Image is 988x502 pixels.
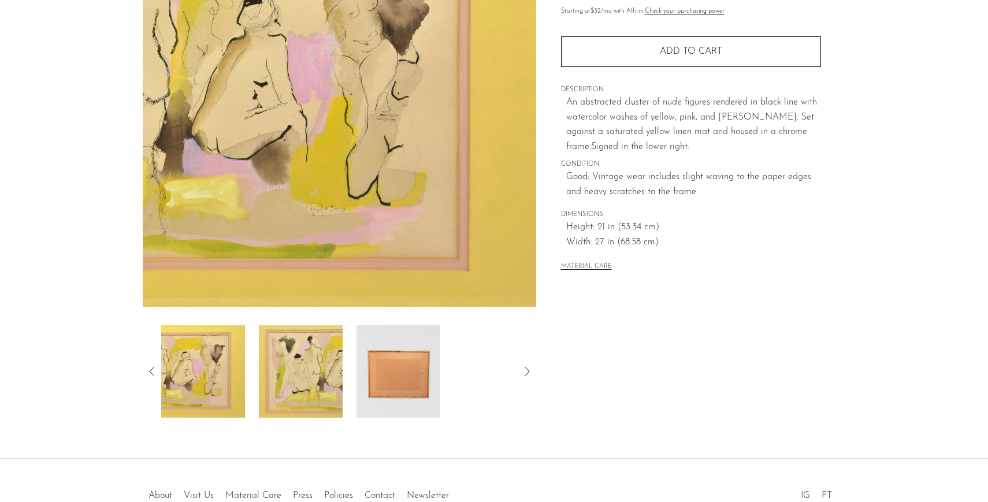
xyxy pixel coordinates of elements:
[324,491,353,500] a: Policies
[566,170,821,199] span: Good; Vintage wear includes slight waving to the paper edges and heavy scratches to the frame.
[566,235,821,250] span: Width: 27 in (68.58 cm)
[184,491,214,500] a: Visit Us
[801,491,810,500] a: IG
[822,491,832,500] a: PT
[566,95,821,154] p: An abstracted cluster of nude figures rendered in black line with watercolor washes of yellow, pi...
[561,85,821,95] span: DESCRIPTION
[566,220,821,235] span: Height: 21 in (53.34 cm)
[561,159,821,170] span: CONDITION
[645,8,725,14] a: Check your purchasing power - Learn more about Affirm Financing (opens in modal)
[561,210,821,220] span: DIMENSIONS
[225,491,281,500] a: Material Care
[161,325,245,418] img: Watercolor and Ink Figures, Framed
[293,491,313,500] a: Press
[561,6,821,17] p: Starting at /mo with Affirm.
[561,263,612,272] button: MATERIAL CARE
[356,325,440,418] img: Watercolor and Ink Figures, Framed
[148,491,172,500] a: About
[259,325,343,418] img: Watercolor and Ink Figures, Framed
[561,36,821,66] button: Add to cart
[660,47,722,56] span: Add to cart
[365,491,395,500] a: Contact
[590,8,601,14] span: $32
